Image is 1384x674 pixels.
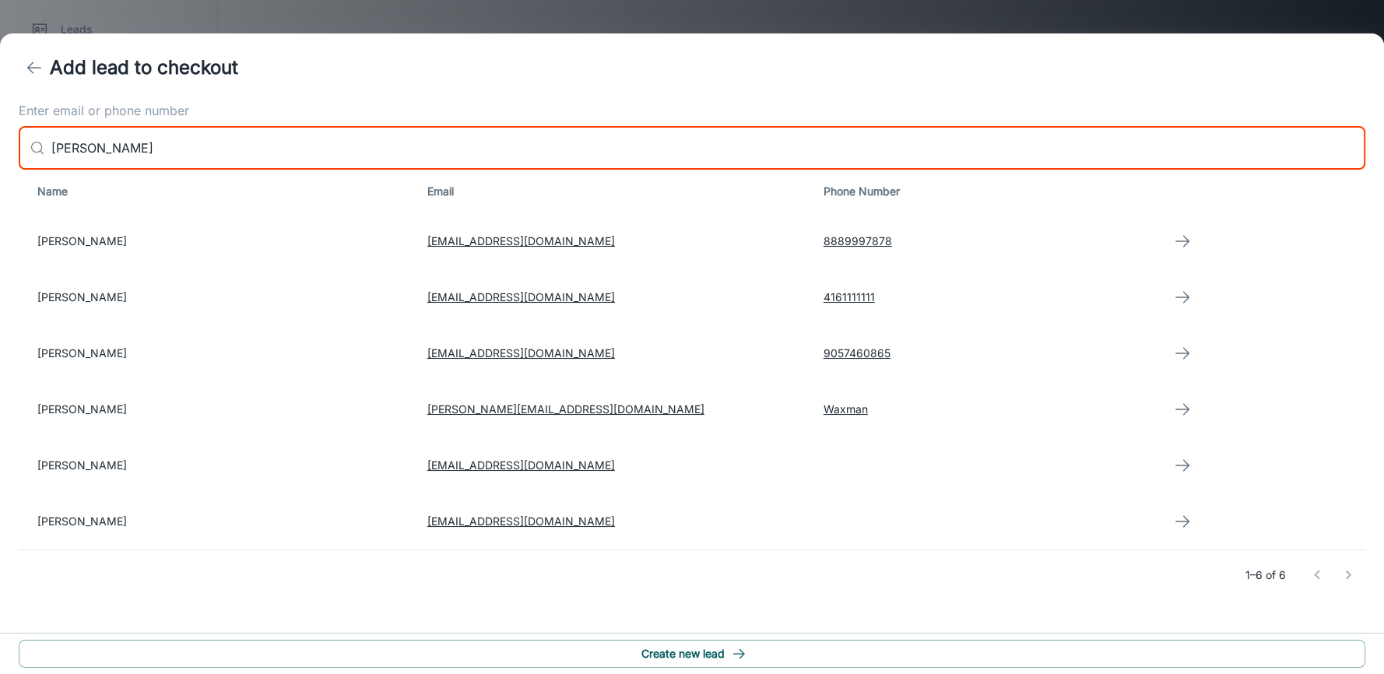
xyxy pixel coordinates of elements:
[19,102,1365,120] label: Enter email or phone number
[824,290,875,304] a: 4161111111
[427,458,615,472] a: [EMAIL_ADDRESS][DOMAIN_NAME]
[824,402,868,416] a: Waxman
[824,234,892,247] a: 8889997878
[415,170,811,213] th: Email
[19,640,1365,668] button: Create new lead
[427,234,615,247] a: [EMAIL_ADDRESS][DOMAIN_NAME]
[19,52,50,83] button: back
[19,437,415,493] td: [PERSON_NAME]
[1245,567,1286,584] p: 1–6 of 6
[19,493,415,549] td: [PERSON_NAME]
[19,170,415,213] th: Name
[19,381,415,437] td: [PERSON_NAME]
[427,402,704,416] a: [PERSON_NAME][EMAIL_ADDRESS][DOMAIN_NAME]
[427,346,615,360] a: [EMAIL_ADDRESS][DOMAIN_NAME]
[19,325,415,381] td: [PERSON_NAME]
[811,170,1154,213] th: Phone Number
[427,290,615,304] a: [EMAIL_ADDRESS][DOMAIN_NAME]
[19,213,415,269] td: [PERSON_NAME]
[427,514,615,528] a: [EMAIL_ADDRESS][DOMAIN_NAME]
[19,269,415,325] td: [PERSON_NAME]
[50,54,238,82] h4: Add lead to checkout
[824,346,890,360] a: 9057460865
